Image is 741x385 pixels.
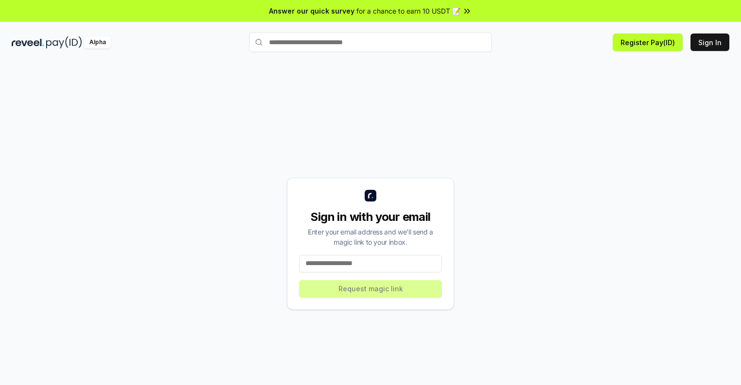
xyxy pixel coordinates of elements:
img: pay_id [46,36,82,49]
img: reveel_dark [12,36,44,49]
span: for a chance to earn 10 USDT 📝 [356,6,460,16]
span: Answer our quick survey [269,6,354,16]
img: logo_small [365,190,376,201]
div: Sign in with your email [299,209,442,225]
div: Enter your email address and we’ll send a magic link to your inbox. [299,227,442,247]
button: Register Pay(ID) [613,33,683,51]
div: Alpha [84,36,111,49]
button: Sign In [690,33,729,51]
